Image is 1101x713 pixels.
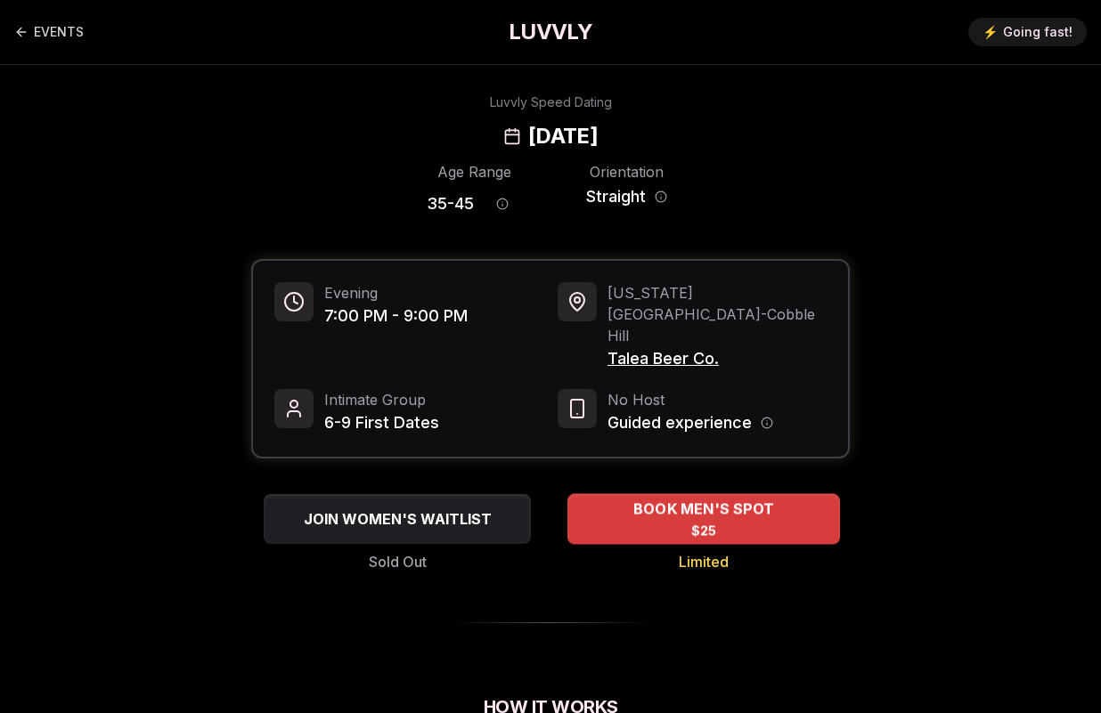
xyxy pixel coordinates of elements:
span: Straight [586,184,646,209]
span: Evening [324,282,468,304]
span: [US_STATE][GEOGRAPHIC_DATA] - Cobble Hill [608,282,827,346]
div: Luvvly Speed Dating [490,93,612,111]
span: Limited [679,551,729,572]
span: 7:00 PM - 9:00 PM [324,304,468,328]
span: Going fast! [1003,23,1072,41]
button: Orientation information [655,190,667,203]
button: Host information [761,417,773,429]
span: JOIN WOMEN'S WAITLIST [300,508,495,530]
span: Sold Out [369,551,427,572]
button: JOIN WOMEN'S WAITLIST - Sold Out [264,494,531,544]
span: BOOK MEN'S SPOT [630,498,778,520]
span: Guided experience [608,410,752,435]
span: 35 - 45 [427,191,474,216]
button: BOOK MEN'S SPOT - Limited [567,493,840,544]
span: Talea Beer Co. [608,346,827,371]
span: Intimate Group [324,389,439,410]
span: No Host [608,389,773,410]
span: ⚡️ [983,23,998,41]
a: LUVVLY [509,18,592,46]
div: Orientation [579,161,674,182]
button: Age range information [483,184,522,223]
a: Back to events [14,14,84,50]
span: $25 [691,522,717,539]
div: Age Range [427,161,522,182]
h2: [DATE] [528,122,598,150]
span: 6-9 First Dates [324,410,439,435]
